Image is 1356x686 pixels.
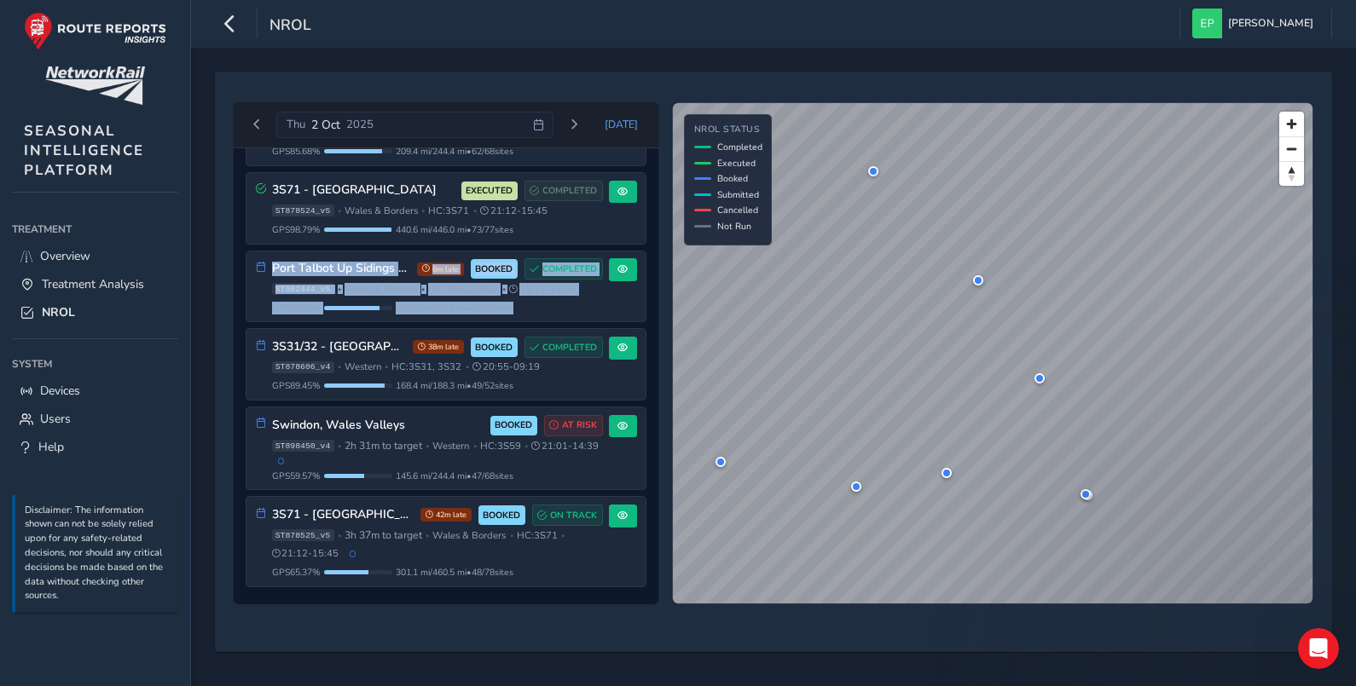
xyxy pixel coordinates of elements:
[345,283,418,296] span: Wales & Borders
[396,566,513,579] span: 301.1 mi / 460.5 mi • 48 / 78 sites
[272,262,411,276] h3: Port Talbot Up Sidings ThO
[426,441,429,451] span: •
[509,283,577,296] span: 18:15 - 15:08
[1192,9,1319,38] button: [PERSON_NAME]
[1279,112,1304,136] button: Zoom in
[272,223,321,236] span: GPS 98.79 %
[717,172,748,185] span: Booked
[717,204,758,216] span: Cancelled
[717,157,756,170] span: Executed
[472,360,540,373] span: 20:55 - 09:19
[38,439,64,455] span: Help
[510,531,513,540] span: •
[717,188,759,201] span: Submitted
[473,206,477,216] span: •
[594,112,650,137] button: Today
[338,441,341,451] span: •
[396,145,513,158] span: 209.4 mi / 244.4 mi • 62 / 68 sites
[426,531,429,540] span: •
[272,183,455,198] h3: 3S71 - [GEOGRAPHIC_DATA]
[473,441,477,451] span: •
[272,145,321,158] span: GPS 85.68 %
[345,360,381,373] span: Western
[269,14,311,38] span: NROL
[385,362,388,372] span: •
[345,528,422,542] span: 3h 37m to target
[517,529,558,542] span: HC: 3S71
[1228,9,1313,38] span: [PERSON_NAME]
[561,531,565,540] span: •
[428,283,498,296] span: HC: 3S61, 3S62
[1279,161,1304,186] button: Reset bearing to north
[1298,628,1339,669] iframe: Intercom live chat
[42,304,75,320] span: NROL
[396,223,513,236] span: 440.6 mi / 446.0 mi • 73 / 77 sites
[272,470,321,482] span: GPS 59.57 %
[396,302,513,314] span: 196.6 mi / 238.5 mi • 43 / 50 sites
[25,504,170,604] p: Disclaimer: The information shown can not be solely relied upon for any safety-related decisions,...
[1192,9,1222,38] img: diamond-layout
[272,379,321,392] span: GPS 89.45 %
[272,361,334,373] span: ST878606_v4
[673,103,1313,604] canvas: Map
[495,418,532,432] span: BOOKED
[40,383,80,399] span: Devices
[45,66,145,105] img: customer logo
[338,285,341,294] span: •
[12,351,178,377] div: System
[338,531,341,540] span: •
[40,411,71,427] span: Users
[40,248,90,264] span: Overview
[24,121,144,180] span: SEASONAL INTELLIGENCE PLATFORM
[272,418,484,433] h3: Swindon, Wales Valleys
[272,529,334,541] span: ST878525_v5
[480,205,548,217] span: 21:12 - 15:45
[524,441,528,451] span: •
[287,117,305,132] span: Thu
[272,283,334,295] span: ST882444_v5
[338,206,341,216] span: •
[12,377,178,405] a: Devices
[1279,136,1304,161] button: Zoom out
[466,184,513,198] span: EXECUTED
[475,341,513,355] span: BOOKED
[42,276,144,292] span: Treatment Analysis
[272,547,339,560] span: 21:12 - 15:45
[542,262,597,276] span: COMPLETED
[391,360,461,373] span: HC: 3S31, 3S32
[12,242,178,270] a: Overview
[311,117,340,133] span: 2 Oct
[421,285,425,294] span: •
[12,298,178,326] a: NROL
[717,220,751,233] span: Not Run
[272,340,407,355] h3: 3S31/32 - [GEOGRAPHIC_DATA], [GEOGRAPHIC_DATA] [GEOGRAPHIC_DATA] & [GEOGRAPHIC_DATA]
[420,508,472,522] span: 42m late
[694,124,762,135] h4: NROL Status
[345,205,418,217] span: Wales & Borders
[272,205,334,216] span: ST878524_v5
[605,118,638,131] span: [DATE]
[475,262,513,276] span: BOOKED
[243,114,271,135] button: Previous day
[717,141,762,153] span: Completed
[550,509,597,522] span: ON TRACK
[12,433,178,461] a: Help
[542,341,597,355] span: COMPLETED
[12,270,178,298] a: Treatment Analysis
[502,285,506,294] span: •
[345,439,422,453] span: 2h 31m to target
[417,262,464,276] span: 6m late
[562,418,597,432] span: AT RISK
[346,117,374,132] span: 2025
[338,362,341,372] span: •
[531,440,599,453] span: 21:01 - 14:39
[432,440,469,453] span: Western
[272,566,321,579] span: GPS 65.37 %
[432,529,506,542] span: Wales & Borders
[542,184,597,198] span: COMPLETED
[559,114,588,135] button: Next day
[272,302,321,314] span: GPS 82.42 %
[480,440,521,453] span: HC: 3S59
[428,205,469,217] span: HC: 3S71
[396,379,513,392] span: 168.4 mi / 188.3 mi • 49 / 52 sites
